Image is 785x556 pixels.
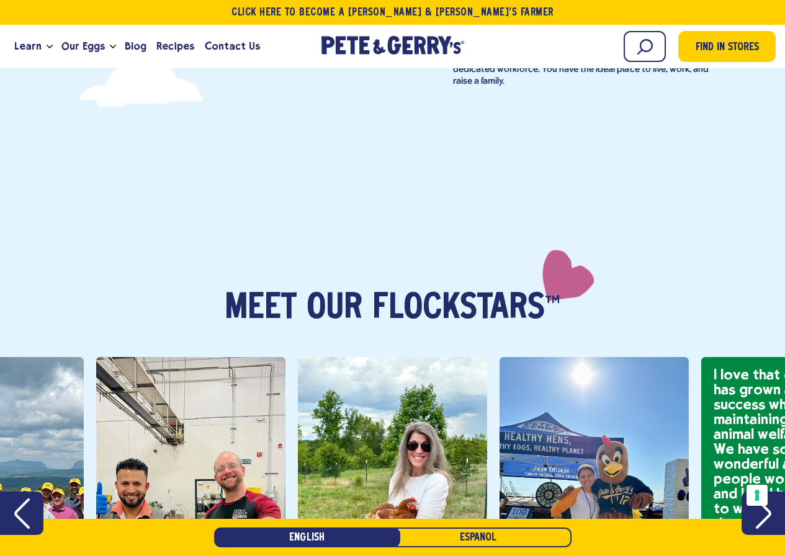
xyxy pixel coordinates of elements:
[747,485,768,506] button: Your consent preferences for tracking technologies
[545,293,560,306] span: TM
[385,527,572,547] a: Español
[120,30,151,63] a: Blog
[200,30,265,63] a: Contact Us
[110,45,116,49] button: Open the dropdown menu for Our Eggs
[678,31,776,62] a: Find in Stores
[9,30,47,63] a: Learn
[696,40,759,56] span: Find in Stores
[56,30,110,63] a: Our Eggs
[742,492,785,535] button: Next
[156,38,194,54] span: Recipes
[624,31,666,62] input: Search
[151,30,199,63] a: Recipes
[225,290,297,327] span: Meet
[307,290,362,327] span: Our
[14,38,42,54] span: Learn
[47,45,53,49] button: Open the dropdown menu for Learn
[205,38,260,54] span: Contact Us
[214,527,400,547] a: English
[372,290,560,327] span: Flockstars
[125,38,146,54] span: Blog
[61,38,105,54] span: Our Eggs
